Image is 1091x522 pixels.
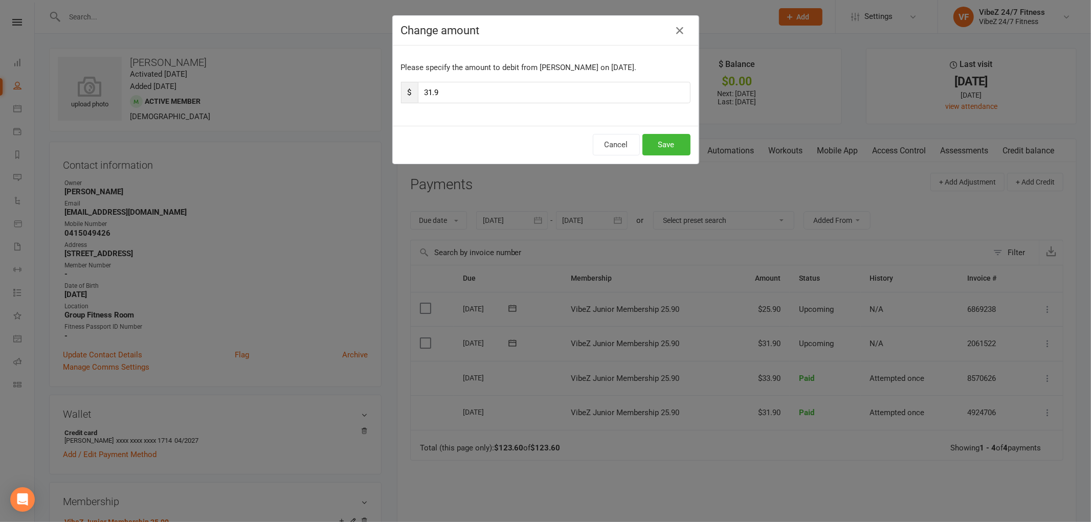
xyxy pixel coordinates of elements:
[672,22,688,39] button: Close
[401,61,691,74] p: Please specify the amount to debit from [PERSON_NAME] on [DATE].
[401,82,418,103] span: $
[642,134,691,155] button: Save
[10,487,35,512] div: Open Intercom Messenger
[593,134,640,155] button: Cancel
[401,24,691,37] h4: Change amount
